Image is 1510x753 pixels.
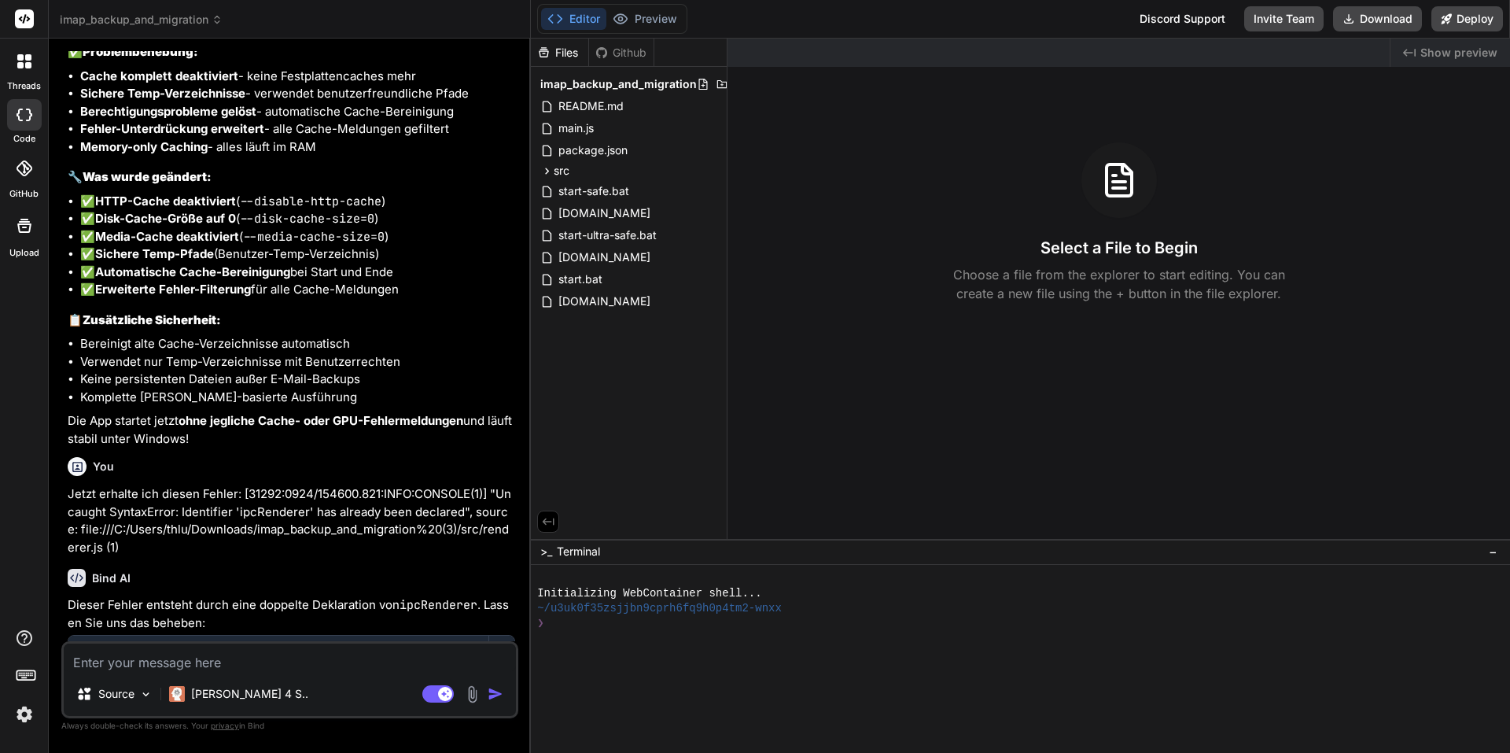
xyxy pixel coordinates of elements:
[68,596,515,632] p: Dieser Fehler entsteht durch eine doppelte Deklaration von . Lassen Sie uns das beheben:
[80,193,515,211] li: ✅ ( )
[557,204,652,223] span: [DOMAIN_NAME]
[557,182,631,201] span: start-safe.bat
[80,121,264,136] strong: Fehler-Unterdrückung erweitert
[95,194,236,209] strong: HTTP-Cache deaktiviert
[98,686,134,702] p: Source
[80,264,515,282] li: ✅ bei Start und Ende
[531,45,588,61] div: Files
[1040,237,1198,259] h3: Select a File to Begin
[541,8,606,30] button: Editor
[557,292,652,311] span: [DOMAIN_NAME]
[80,86,245,101] strong: Sichere Temp-Verzeichnisse
[80,68,515,86] li: - keine Festplattencaches mehr
[80,210,515,228] li: ✅ ( )
[557,97,625,116] span: README.md
[179,413,463,428] strong: ohne jegliche Cache- oder GPU-Fehlermeldungen
[68,412,515,448] p: Die App startet jetzt und läuft stabil unter Windows!
[557,248,652,267] span: [DOMAIN_NAME]
[557,226,658,245] span: start-ultra-safe.bat
[240,194,381,209] code: --disable-http-cache
[80,103,515,121] li: - automatische Cache-Bereinigung
[80,245,515,264] li: ✅ (Benutzer-Temp-Verzeichnis)
[540,76,697,92] span: imap_backup_and_migration
[60,12,223,28] span: imap_backup_and_migration
[557,544,600,559] span: Terminal
[80,371,515,389] li: Keine persistenten Dateien außer E-Mail-Backups
[1431,6,1503,31] button: Deploy
[9,187,39,201] label: GitHub
[554,163,569,179] span: src
[240,211,374,227] code: --disk-cache-size=0
[1420,45,1497,61] span: Show preview
[68,312,515,330] h3: 📋
[80,335,515,353] li: Bereinigt alte Cache-Verzeichnisse automatisch
[83,44,198,59] strong: Problembehebung:
[191,686,308,702] p: [PERSON_NAME] 4 S..
[80,281,515,299] li: ✅ für alle Cache-Meldungen
[95,246,214,261] strong: Sichere Temp-Pfade
[95,211,236,226] strong: Disk-Cache-Größe auf 0
[400,597,477,613] code: ipcRenderer
[211,721,239,730] span: privacy
[557,141,629,160] span: package.json
[80,68,238,83] strong: Cache komplett deaktiviert
[11,701,38,728] img: settings
[1489,544,1497,559] span: −
[7,79,41,93] label: threads
[557,119,595,138] span: main.js
[13,132,35,146] label: code
[80,228,515,246] li: ✅ ( )
[606,8,683,30] button: Preview
[95,282,251,297] strong: Erweiterte Fehler-Filterung
[80,353,515,371] li: Verwendet nur Temp-Verzeichnisse mit Benutzerrechten
[169,686,185,702] img: Claude 4 Sonnet
[80,85,515,103] li: - verwendet benutzerfreundliche Pfade
[1333,6,1422,31] button: Download
[68,168,515,186] h3: 🔧
[95,229,239,244] strong: Media-Cache deaktiviert
[589,45,654,61] div: Github
[463,685,481,703] img: attachment
[80,139,208,154] strong: Memory-only Caching
[1244,6,1324,31] button: Invite Team
[80,389,515,407] li: Komplette [PERSON_NAME]-basierte Ausführung
[139,688,153,701] img: Pick Models
[943,265,1295,303] p: Choose a file from the explorer to start editing. You can create a new file using the + button in...
[557,270,604,289] span: start.bat
[9,246,39,260] label: Upload
[537,586,762,601] span: Initializing WebContainer shell...
[537,616,545,631] span: ❯
[83,312,221,327] strong: Zusätzliche Sicherheit:
[68,636,488,688] button: IMAP Email Backup ToolClick to open Workbench
[540,544,552,559] span: >_
[93,459,114,474] h6: You
[68,43,515,61] h3: ✅
[243,229,385,245] code: --media-cache-size=0
[537,601,782,616] span: ~/u3uk0f35zsjjbn9cprh6fq9h0p4tm2-wnxx
[92,570,131,586] h6: Bind AI
[95,264,290,279] strong: Automatische Cache-Bereinigung
[1130,6,1235,31] div: Discord Support
[80,138,515,157] li: - alles läuft im RAM
[83,169,212,184] strong: Was wurde geändert:
[1486,539,1501,564] button: −
[80,104,256,119] strong: Berechtigungsprobleme gelöst
[80,120,515,138] li: - alle Cache-Meldungen gefiltert
[488,686,503,702] img: icon
[61,718,518,733] p: Always double-check its answers. Your in Bind
[68,485,515,556] p: Jetzt erhalte ich diesen Fehler: [31292:0924/154600.821:INFO:CONSOLE(1)] "Uncaught SyntaxError: I...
